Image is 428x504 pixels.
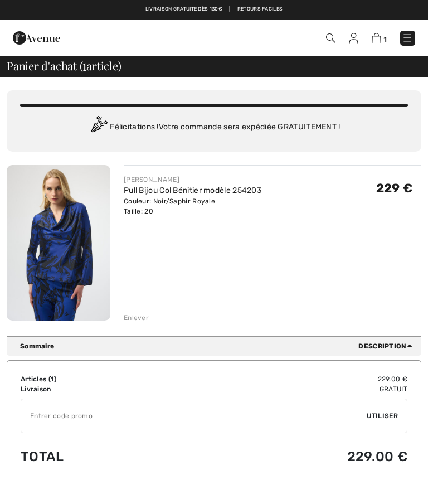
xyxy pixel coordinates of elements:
div: Sommaire [20,341,417,351]
span: Utiliser [367,411,398,421]
td: 229.00 € [182,374,407,384]
td: 229.00 € [182,438,407,476]
div: Couleur: Noir/Saphir Royale Taille: 20 [124,196,261,216]
img: Pull Bijou Col Bénitier modèle 254203 [7,165,110,321]
img: Recherche [326,33,335,43]
img: Congratulation2.svg [87,116,110,138]
span: 1 [51,375,54,383]
a: Retours faciles [237,6,283,13]
img: 1ère Avenue [13,27,60,49]
td: Livraison [21,384,182,394]
a: Livraison gratuite dès 130€ [145,6,222,13]
div: Félicitations ! Votre commande sera expédiée GRATUITEMENT ! [20,116,408,138]
td: Articles ( ) [21,374,182,384]
span: 1 [82,57,86,72]
td: Total [21,438,182,476]
input: Code promo [21,399,367,433]
img: Panier d'achat [372,33,381,43]
div: [PERSON_NAME] [124,175,261,185]
span: 229 € [376,181,413,196]
img: Mes infos [349,33,358,44]
span: Description [358,341,417,351]
span: | [229,6,230,13]
a: 1ère Avenue [13,33,60,42]
span: 1 [383,35,387,43]
a: 1 [372,32,387,44]
img: Menu [402,32,413,43]
td: Gratuit [182,384,407,394]
div: Enlever [124,313,149,323]
a: Pull Bijou Col Bénitier modèle 254203 [124,186,261,195]
span: Panier d'achat ( article) [7,60,121,71]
